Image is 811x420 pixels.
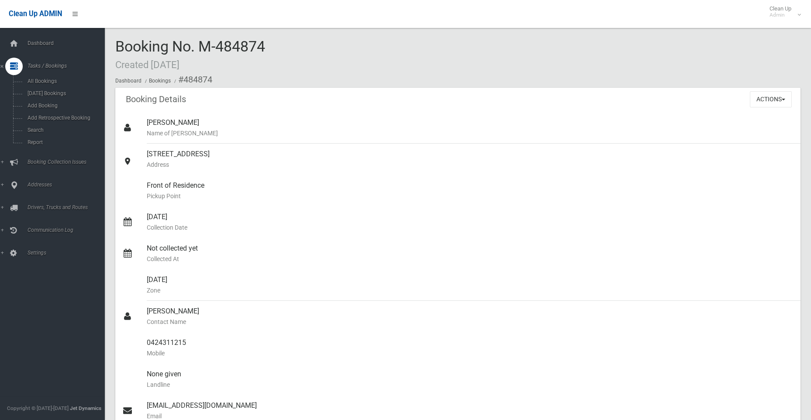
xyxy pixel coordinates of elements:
[25,139,104,145] span: Report
[25,182,111,188] span: Addresses
[172,72,212,88] li: #484874
[147,379,794,390] small: Landline
[147,332,794,364] div: 0424311215
[115,78,141,84] a: Dashboard
[147,128,794,138] small: Name of [PERSON_NAME]
[147,112,794,144] div: [PERSON_NAME]
[9,10,62,18] span: Clean Up ADMIN
[147,364,794,395] div: None given
[115,38,265,72] span: Booking No. M-484874
[147,269,794,301] div: [DATE]
[25,40,111,46] span: Dashboard
[750,91,792,107] button: Actions
[25,103,104,109] span: Add Booking
[7,405,69,411] span: Copyright © [DATE]-[DATE]
[25,63,111,69] span: Tasks / Bookings
[147,159,794,170] small: Address
[147,175,794,207] div: Front of Residence
[25,115,104,121] span: Add Retrospective Booking
[147,317,794,327] small: Contact Name
[25,78,104,84] span: All Bookings
[147,191,794,201] small: Pickup Point
[149,78,171,84] a: Bookings
[70,405,101,411] strong: Jet Dynamics
[147,285,794,296] small: Zone
[770,12,791,18] small: Admin
[25,227,111,233] span: Communication Log
[147,254,794,264] small: Collected At
[25,159,111,165] span: Booking Collection Issues
[147,348,794,358] small: Mobile
[147,144,794,175] div: [STREET_ADDRESS]
[147,222,794,233] small: Collection Date
[25,250,111,256] span: Settings
[25,127,104,133] span: Search
[147,207,794,238] div: [DATE]
[25,90,104,96] span: [DATE] Bookings
[115,91,197,108] header: Booking Details
[25,204,111,210] span: Drivers, Trucks and Routes
[115,59,179,70] small: Created [DATE]
[147,301,794,332] div: [PERSON_NAME]
[147,238,794,269] div: Not collected yet
[765,5,800,18] span: Clean Up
